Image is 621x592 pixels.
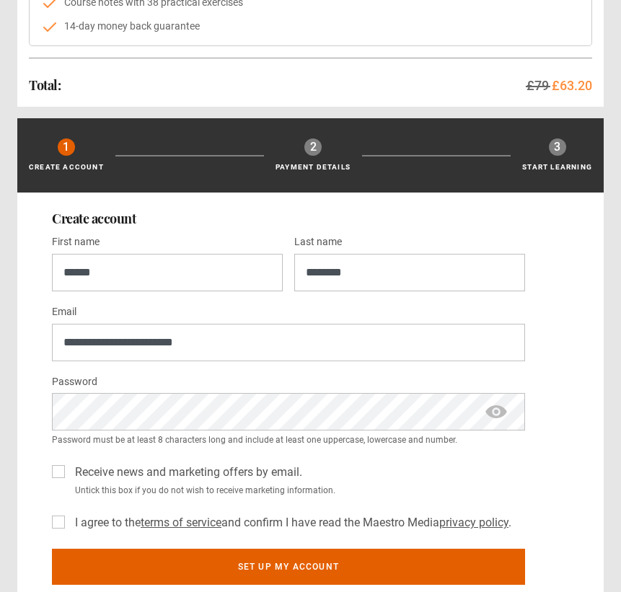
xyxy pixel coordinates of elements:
[69,514,511,531] label: I agree to the and confirm I have read the Maestro Media .
[52,304,76,321] label: Email
[41,19,580,34] li: 14-day money back guarantee
[52,234,100,251] label: First name
[549,138,566,156] div: 3
[439,516,508,529] a: privacy policy
[52,549,525,585] button: Set up my account
[52,374,97,391] label: Password
[69,484,525,497] small: Untick this box if you do not wish to receive marketing information.
[69,464,302,481] label: Receive news and marketing offers by email.
[467,393,525,430] span: show password
[522,162,592,172] p: Start learning
[294,234,342,251] label: Last name
[527,78,549,93] span: £79
[29,76,61,94] h2: Total:
[29,162,104,172] p: Create Account
[52,210,569,227] h2: Create account
[552,78,592,93] span: £63.20
[52,433,525,446] small: Password must be at least 8 characters long and include at least one uppercase, lowercase and num...
[276,162,351,172] p: Payment details
[58,138,75,156] div: 1
[304,138,322,156] div: 2
[141,516,221,529] a: terms of service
